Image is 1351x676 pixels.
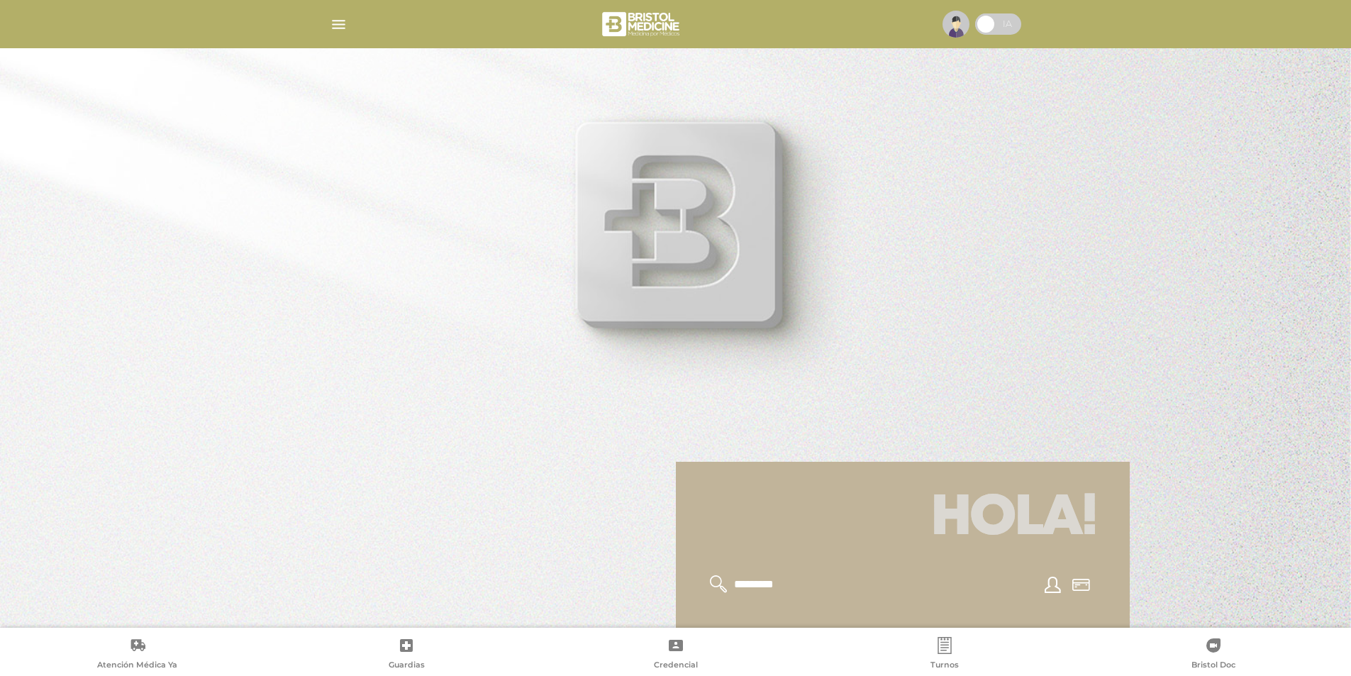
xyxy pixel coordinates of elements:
h1: Hola! [693,479,1113,558]
span: Guardias [389,660,425,672]
a: Atención Médica Ya [3,637,272,673]
span: Atención Médica Ya [97,660,177,672]
img: bristol-medicine-blanco.png [600,7,684,41]
a: Credencial [541,637,810,673]
span: Credencial [654,660,698,672]
a: Bristol Doc [1079,637,1348,673]
span: Turnos [930,660,959,672]
span: Bristol Doc [1191,660,1235,672]
img: profile-placeholder.svg [943,11,969,38]
a: Guardias [272,637,540,673]
img: Cober_menu-lines-white.svg [330,16,348,33]
a: Turnos [810,637,1079,673]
